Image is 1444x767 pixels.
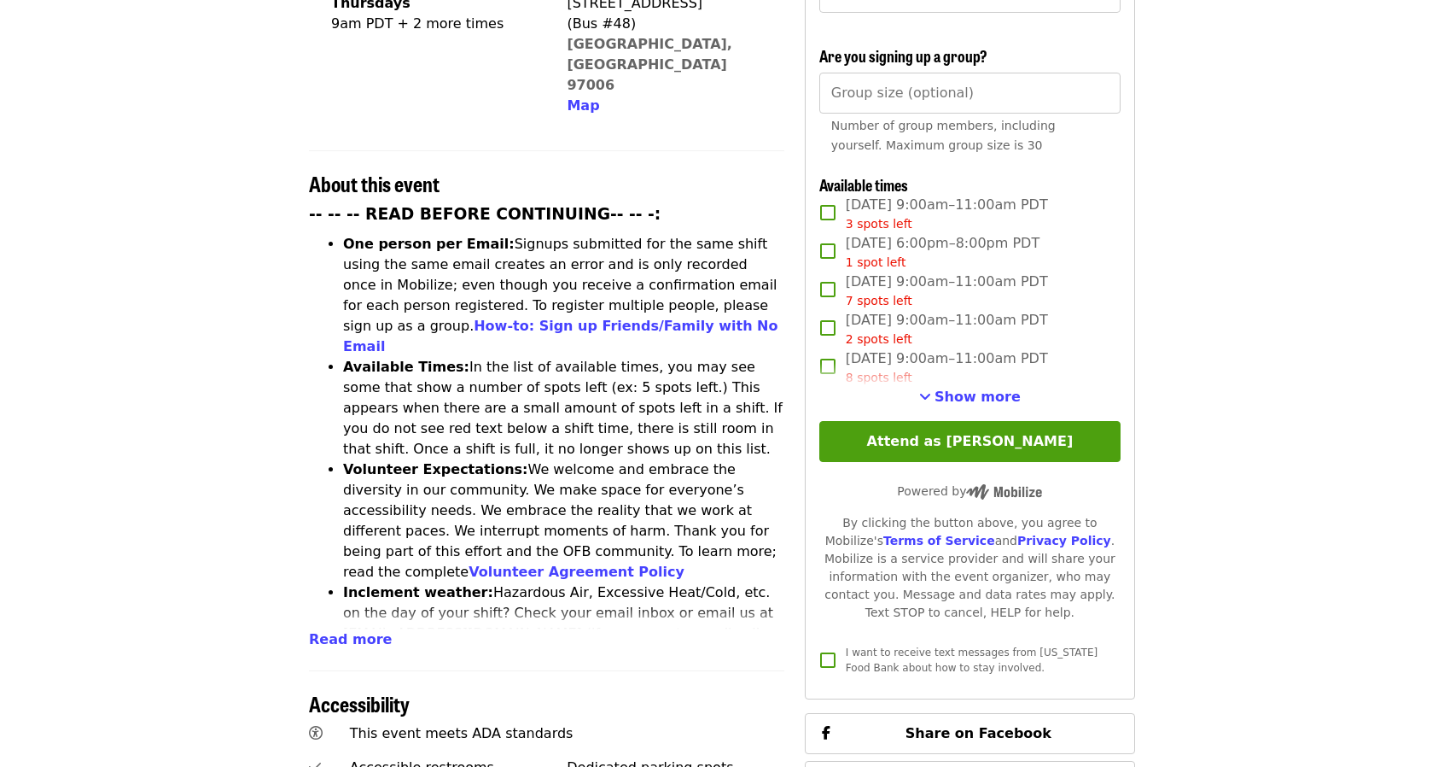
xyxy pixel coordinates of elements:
span: Read more [309,631,392,647]
span: I want to receive text messages from [US_STATE] Food Bank about how to stay involved. [846,647,1098,674]
div: 9am PDT + 2 more times [331,14,533,34]
span: Are you signing up a group? [819,44,987,67]
strong: Inclement weather: [343,584,493,600]
span: [DATE] 6:00pm–8:00pm PDT [846,233,1039,272]
strong: One person per Email: [343,236,515,252]
button: Attend as [PERSON_NAME] [819,421,1121,462]
strong: Available Times: [343,359,469,375]
span: Share on Facebook [905,725,1051,741]
span: 7 spots left [846,294,912,307]
li: In the list of available times, you may see some that show a number of spots left (ex: 5 spots le... [343,357,784,460]
i: universal-access icon [309,725,323,741]
span: 8 spots left [846,371,912,384]
li: Hazardous Air, Excessive Heat/Cold, etc. on the day of your shift? Check your email inbox or emai... [343,583,784,685]
span: 2 spots left [846,332,912,346]
li: We welcome and embrace the diversity in our community. We make space for everyone’s accessibility... [343,460,784,583]
span: About this event [309,168,440,198]
button: Read more [309,629,392,650]
span: Map [567,97,599,114]
li: Signups submitted for the same shift using the same email creates an error and is only recorded o... [343,234,784,357]
a: Volunteer Agreement Policy [469,564,684,580]
button: See more timeslots [919,387,1021,407]
a: How-to: Sign up Friends/Family with No Email [343,318,778,354]
span: [DATE] 9:00am–11:00am PDT [846,310,1048,348]
strong: Volunteer Expectations: [343,461,528,477]
strong: -- -- -- READ BEFORE CONTINUING-- -- -: [309,205,661,223]
button: Share on Facebook [805,713,1135,754]
div: By clicking the button above, you agree to Mobilize's and . Mobilize is a service provider and wi... [819,514,1121,622]
span: 3 spots left [846,217,912,231]
a: [GEOGRAPHIC_DATA], [GEOGRAPHIC_DATA] 97006 [567,36,732,93]
input: [object Object] [819,73,1121,114]
span: Number of group members, including yourself. Maximum group size is 30 [831,119,1056,152]
span: Show more [935,389,1021,405]
span: [DATE] 9:00am–11:00am PDT [846,348,1048,387]
button: Map [567,96,599,116]
span: Powered by [897,484,1042,498]
a: Privacy Policy [1017,534,1111,547]
span: [DATE] 9:00am–11:00am PDT [846,272,1048,310]
span: 1 spot left [846,255,906,269]
span: Accessibility [309,688,410,718]
span: Available times [819,173,908,196]
span: [DATE] 9:00am–11:00am PDT [846,195,1048,233]
img: Powered by Mobilize [966,484,1042,500]
span: This event meets ADA standards [350,725,574,741]
a: Terms of Service [883,534,995,547]
div: (Bus #48) [567,14,770,34]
